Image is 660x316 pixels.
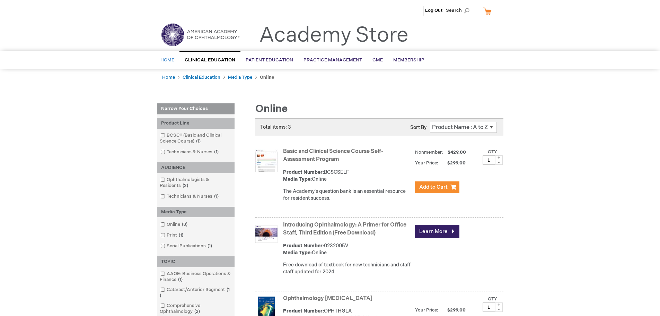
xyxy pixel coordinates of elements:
div: AUDIENCE [157,162,235,173]
span: 1 [176,277,184,282]
label: Qty [488,296,497,302]
a: Basic and Clinical Science Course Self-Assessment Program [283,148,383,163]
a: Ophthalmologists & Residents2 [159,177,233,189]
strong: Product Number: [283,243,324,249]
strong: Nonmember: [415,148,443,157]
span: $429.00 [447,150,467,155]
strong: Product Number: [283,169,324,175]
strong: Your Price: [415,307,438,313]
span: 2 [193,309,202,314]
div: The Academy's question bank is an essential resource for resident success. [283,188,412,202]
a: Serial Publications1 [159,243,215,249]
a: BCSC® (Basic and Clinical Science Course)1 [159,132,233,145]
a: Cataract/Anterior Segment1 [159,287,233,299]
strong: Your Price: [415,160,438,166]
span: Membership [393,57,424,63]
img: Introducing Ophthalmology: A Primer for Office Staff, Third Edition (Free Download) [255,223,278,245]
label: Qty [488,149,497,155]
label: Sort By [410,125,426,130]
a: Online3 [159,221,190,228]
div: 0232005V Online [283,242,412,256]
span: 1 [177,232,185,238]
a: Home [162,75,175,80]
span: Online [255,103,288,115]
span: Search [446,3,472,17]
input: Qty [483,155,495,165]
span: 2 [181,183,190,188]
strong: Online [260,75,274,80]
strong: Media Type: [283,250,312,256]
a: Media Type [228,75,252,80]
div: TOPIC [157,256,235,267]
a: Learn More [415,225,459,238]
span: $299.00 [439,160,467,166]
span: 1 [212,149,220,155]
span: Total items: 3 [260,124,291,130]
a: Print1 [159,232,186,239]
a: Clinical Education [183,75,220,80]
span: 1 [206,243,214,249]
strong: Media Type: [283,176,312,182]
span: $299.00 [439,307,467,313]
a: Comprehensive Ophthalmology2 [159,302,233,315]
img: Basic and Clinical Science Course Self-Assessment Program [255,150,278,172]
span: CME [372,57,383,63]
span: 3 [180,222,189,227]
div: BCSCSELF Online [283,169,412,183]
div: Media Type [157,207,235,217]
a: Log Out [425,8,442,13]
a: Technicians & Nurses1 [159,193,221,200]
span: 1 [160,287,230,298]
a: Academy Store [259,23,408,48]
span: Add to Cart [419,184,448,190]
strong: Narrow Your Choices [157,103,235,114]
div: Free download of textbook for new technicians and staff staff updated for 2024. [283,262,412,275]
span: Clinical Education [185,57,235,63]
strong: Product Number: [283,308,324,314]
span: 1 [194,138,202,144]
span: Practice Management [303,57,362,63]
span: Home [160,57,174,63]
div: Product Line [157,118,235,129]
a: AAOE: Business Operations & Finance1 [159,271,233,283]
a: Introducing Ophthalmology: A Primer for Office Staff, Third Edition (Free Download) [283,222,406,236]
span: 1 [212,194,220,199]
input: Qty [483,302,495,312]
a: Ophthalmology [MEDICAL_DATA] [283,295,372,302]
a: Technicians & Nurses1 [159,149,221,155]
button: Add to Cart [415,181,459,193]
span: Patient Education [246,57,293,63]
